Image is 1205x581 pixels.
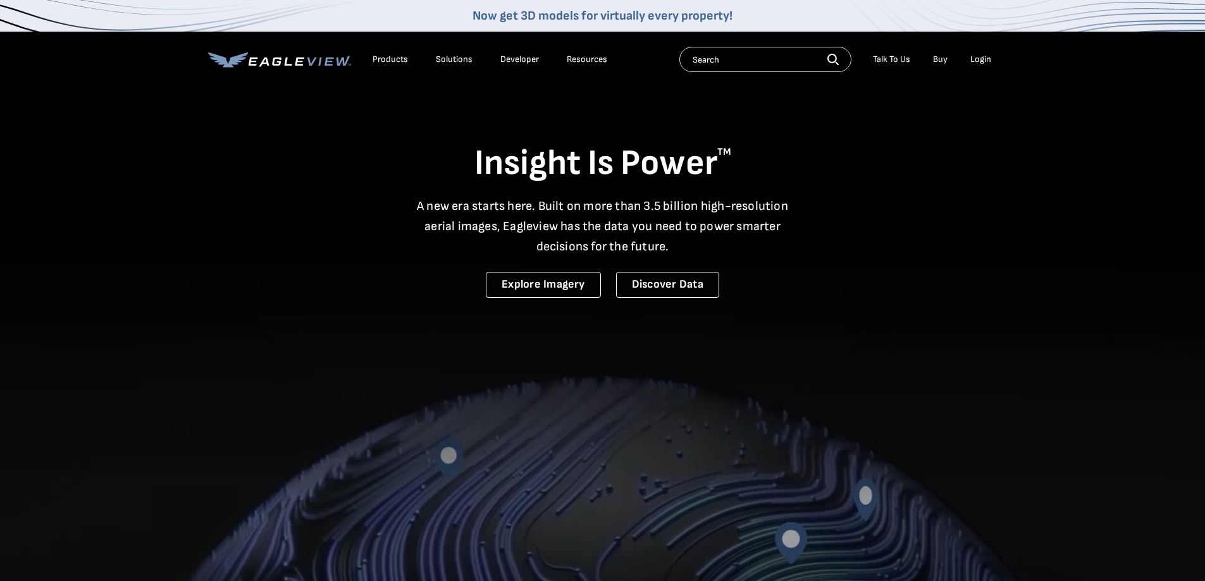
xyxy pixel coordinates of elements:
a: Explore Imagery [486,272,601,298]
input: Search [679,47,851,72]
p: A new era starts here. Built on more than 3.5 billion high-resolution aerial images, Eagleview ha... [409,196,796,257]
div: Products [373,54,408,65]
a: Now get 3D models for virtually every property! [473,8,732,23]
a: Buy [933,54,948,65]
div: Talk To Us [873,54,910,65]
a: Discover Data [616,272,719,298]
div: Login [970,54,991,65]
a: Developer [500,54,539,65]
h1: Insight Is Power [208,142,998,186]
div: Resources [567,54,607,65]
div: Solutions [436,54,473,65]
sup: TM [717,146,731,158]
